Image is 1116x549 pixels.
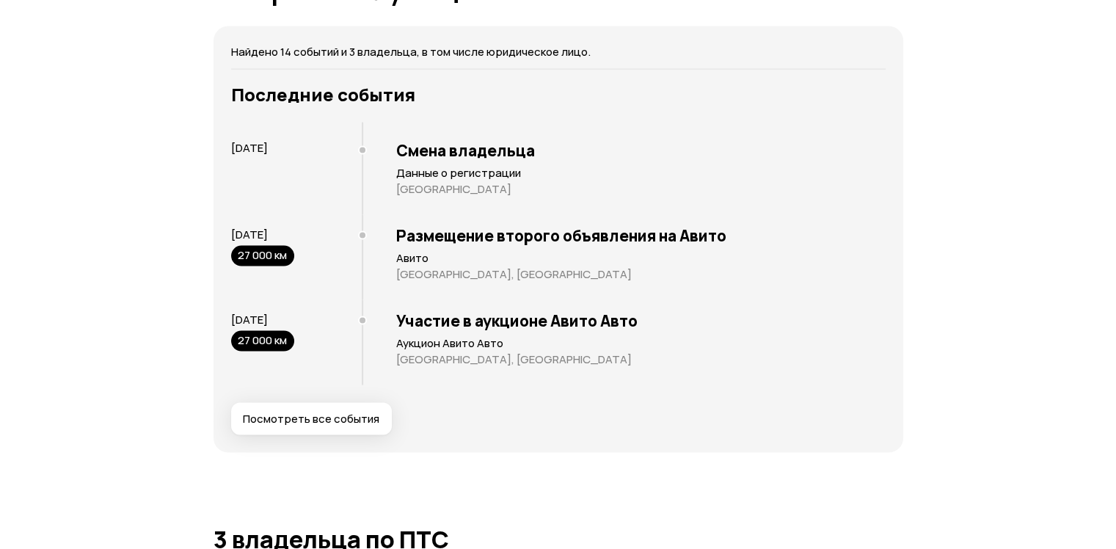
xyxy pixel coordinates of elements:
p: [GEOGRAPHIC_DATA], [GEOGRAPHIC_DATA] [396,352,886,367]
p: Найдено 14 событий и 3 владельца, в том числе юридическое лицо. [231,44,886,60]
span: [DATE] [231,312,268,327]
div: 27 000 км [231,246,294,266]
h3: Смена владельца [396,141,886,160]
span: [DATE] [231,227,268,242]
p: Данные о регистрации [396,166,886,181]
p: Аукцион Авито Авто [396,336,886,351]
span: [DATE] [231,140,268,156]
h3: Размещение второго объявления на Авито [396,226,886,245]
h3: Участие в аукционе Авито Авто [396,311,886,330]
span: Посмотреть все события [243,412,379,426]
h3: Последние события [231,84,886,105]
div: 27 000 км [231,331,294,352]
p: [GEOGRAPHIC_DATA] [396,182,886,197]
p: Авито [396,251,886,266]
button: Посмотреть все события [231,403,392,435]
p: [GEOGRAPHIC_DATA], [GEOGRAPHIC_DATA] [396,267,886,282]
